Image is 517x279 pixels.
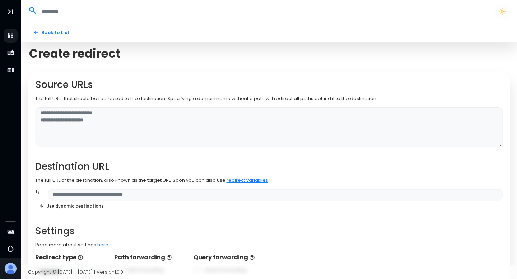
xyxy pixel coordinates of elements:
p: Read more about settings . [35,241,503,249]
button: Toggle Aside [4,5,17,19]
p: Redirect type [35,253,107,262]
a: Back to List [28,26,74,39]
p: The full URL of the destination, also known as the target URL. Soon you can also use . [35,177,503,184]
p: Path forwarding [114,253,186,262]
h2: Source URLs [35,79,503,90]
a: here [97,241,108,248]
p: The full URLs that should be redirected to the destination. Specifying a domain name without a pa... [35,95,503,102]
span: Copyright © [DATE] - [DATE] | Version 1.0.0 [28,269,123,275]
a: redirect variables [227,177,268,184]
h2: Settings [35,226,503,237]
button: Use dynamic destinations [35,201,108,211]
span: Create redirect [29,47,120,61]
img: Avatar [5,263,17,275]
p: Query forwarding [194,253,266,262]
h2: Destination URL [35,161,503,172]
